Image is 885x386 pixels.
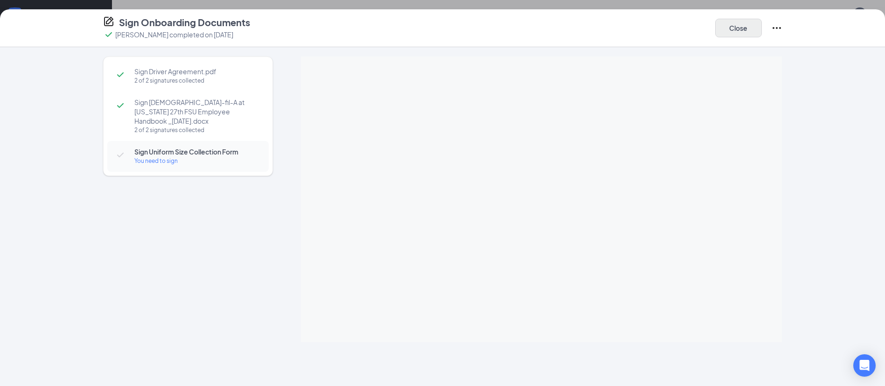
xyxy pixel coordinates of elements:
[134,76,259,85] div: 2 of 2 signatures collected
[115,100,126,111] svg: Checkmark
[134,98,259,126] span: Sign [DEMOGRAPHIC_DATA]-fil-A at [US_STATE] 27th FSU Employee Handbook _[DATE].docx
[771,22,782,34] svg: Ellipses
[134,67,259,76] span: Sign Driver Agreement.pdf
[134,147,259,156] span: Sign Uniform Size Collection Form
[853,354,876,377] div: Open Intercom Messenger
[134,126,259,135] div: 2 of 2 signatures collected
[103,16,114,27] svg: CompanyDocumentIcon
[115,149,126,161] svg: Checkmark
[103,29,114,40] svg: Checkmark
[715,19,762,37] button: Close
[115,69,126,80] svg: Checkmark
[115,30,233,39] p: [PERSON_NAME] completed on [DATE]
[134,156,259,166] div: You need to sign
[119,16,250,29] h4: Sign Onboarding Documents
